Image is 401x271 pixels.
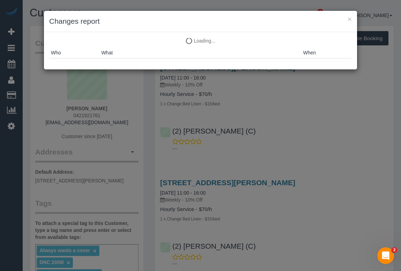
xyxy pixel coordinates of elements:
th: What [100,47,302,58]
span: 2 [392,247,397,253]
button: × [348,15,352,23]
p: Loading... [49,37,352,44]
sui-modal: Changes report [44,11,357,69]
iframe: Intercom live chat [377,247,394,264]
th: When [301,47,352,58]
h3: Changes report [49,16,352,27]
th: Who [49,47,100,58]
